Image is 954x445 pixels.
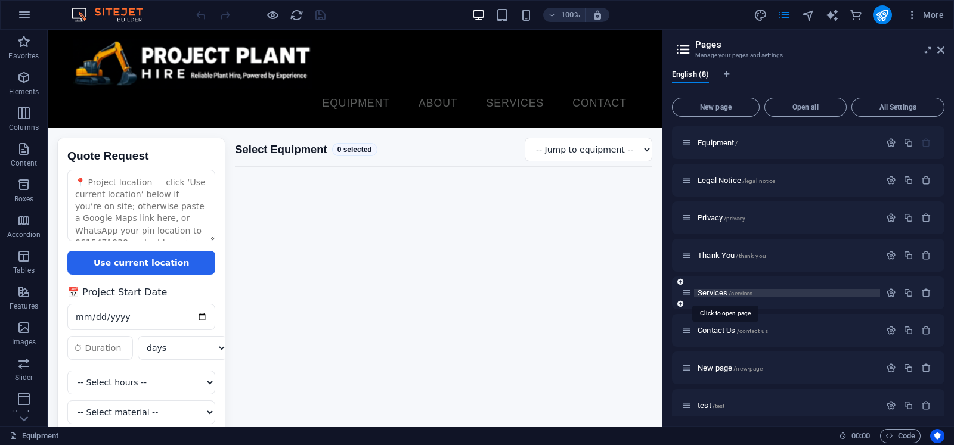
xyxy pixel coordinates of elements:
[886,288,896,298] div: Settings
[903,250,913,260] div: Duplicate
[849,8,863,22] i: Commerce
[903,213,913,223] div: Duplicate
[921,363,931,373] div: Remove
[921,175,931,185] div: Remove
[694,326,880,334] div: Contact Us/contact-us
[12,337,36,347] p: Images
[694,364,880,372] div: New page/new-page
[742,178,776,184] span: /legal-notice
[11,158,37,168] p: Content
[886,363,896,373] div: Settings
[930,429,944,443] button: Usercentrics
[903,288,913,298] div: Duplicate
[921,213,931,223] div: Remove
[801,8,815,22] i: Navigator
[698,326,768,335] span: Click to open page
[903,138,913,148] div: Duplicate
[10,301,38,311] p: Features
[290,8,303,22] i: Reload page
[851,429,870,443] span: 00 00
[825,8,840,22] button: text_generator
[880,429,921,443] button: Code
[694,251,880,259] div: Thank You/thank-you
[921,325,931,335] div: Remove
[849,8,863,22] button: commerce
[902,5,949,24] button: More
[921,288,931,298] div: Remove
[12,409,36,418] p: Header
[857,104,939,111] span: All Settings
[886,138,896,148] div: Settings
[903,363,913,373] div: Duplicate
[695,50,921,61] h3: Manage your pages and settings
[543,8,586,22] button: 100%
[561,8,580,22] h6: 100%
[801,8,816,22] button: navigator
[754,8,767,22] i: Design (Ctrl+Alt+Y)
[698,213,745,222] span: Click to open page
[839,429,871,443] h6: Session time
[903,400,913,410] div: Duplicate
[903,175,913,185] div: Duplicate
[778,8,791,22] i: Pages (Ctrl+Alt+S)
[289,8,303,22] button: reload
[698,176,775,185] span: Click to open page
[15,373,33,382] p: Slider
[7,230,41,239] p: Accordion
[698,401,724,410] span: Click to open page
[736,253,766,259] span: /thank-you
[694,289,880,297] div: Services/services
[672,98,760,117] button: New page
[694,402,880,409] div: test/test
[9,87,39,97] p: Elements
[764,98,847,117] button: Open all
[9,123,39,132] p: Columns
[694,176,880,184] div: Legal Notice/legal-notice
[778,8,792,22] button: pages
[860,431,862,440] span: :
[737,328,769,334] span: /contact-us
[851,98,944,117] button: All Settings
[886,250,896,260] div: Settings
[695,39,944,50] h2: Pages
[698,363,763,372] span: Click to open page
[8,51,39,61] p: Favorites
[886,213,896,223] div: Settings
[265,8,280,22] button: Click here to leave preview mode and continue editing
[875,8,889,22] i: Publish
[694,214,880,222] div: Privacy/privacy
[825,8,839,22] i: AI Writer
[713,403,725,409] span: /test
[14,194,34,204] p: Boxes
[698,138,738,147] span: Click to open page
[754,8,768,22] button: design
[698,288,752,297] span: Services
[698,251,766,260] span: Click to open page
[886,400,896,410] div: Settings
[672,70,944,93] div: Language Tabs
[873,5,892,24] button: publish
[672,67,709,84] span: English (8)
[724,215,745,222] span: /privacy
[770,104,841,111] span: Open all
[886,325,896,335] div: Settings
[921,138,931,148] div: The startpage cannot be deleted
[733,365,763,372] span: /new-page
[694,139,880,147] div: Equipment/
[69,8,158,22] img: Editor Logo
[729,290,752,297] span: /services
[677,104,754,111] span: New page
[906,9,944,21] span: More
[10,429,58,443] a: Click to cancel selection. Double-click to open Pages
[592,10,603,20] i: On resize automatically adjust zoom level to fit chosen device.
[921,400,931,410] div: Remove
[886,175,896,185] div: Settings
[921,250,931,260] div: Remove
[885,429,915,443] span: Code
[13,266,35,275] p: Tables
[903,325,913,335] div: Duplicate
[735,140,738,147] span: /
